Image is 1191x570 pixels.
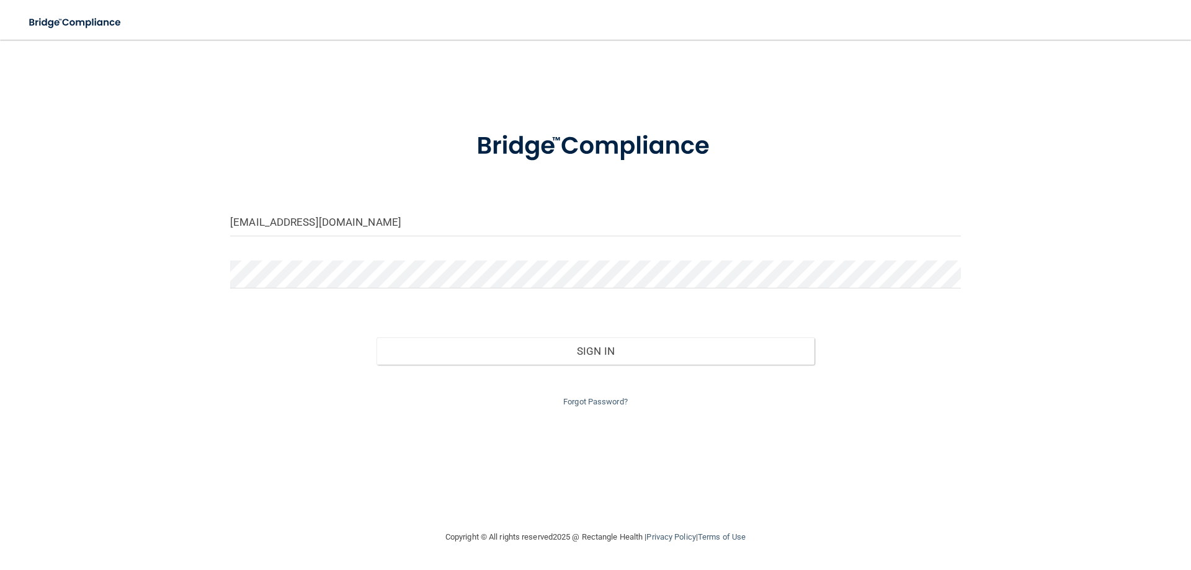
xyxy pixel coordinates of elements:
[646,532,695,541] a: Privacy Policy
[19,10,133,35] img: bridge_compliance_login_screen.278c3ca4.svg
[976,482,1176,532] iframe: Drift Widget Chat Controller
[377,337,815,365] button: Sign In
[451,114,740,179] img: bridge_compliance_login_screen.278c3ca4.svg
[698,532,746,541] a: Terms of Use
[369,517,822,557] div: Copyright © All rights reserved 2025 @ Rectangle Health | |
[563,397,628,406] a: Forgot Password?
[230,208,961,236] input: Email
